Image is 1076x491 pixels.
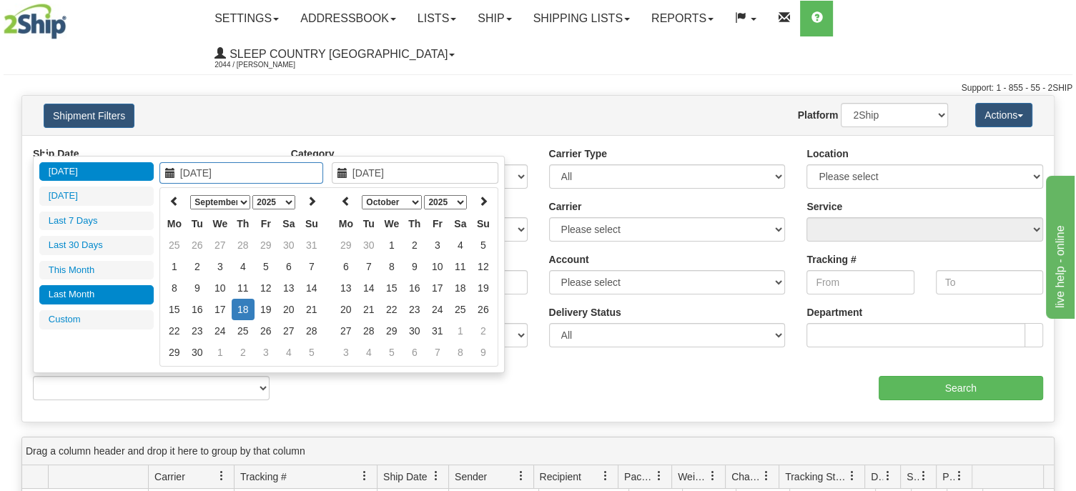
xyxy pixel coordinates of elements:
[39,285,154,304] li: Last Month
[300,320,323,342] td: 28
[403,299,426,320] td: 23
[232,277,255,299] td: 11
[678,470,708,484] span: Weight
[549,199,582,214] label: Carrier
[380,277,403,299] td: 15
[731,470,761,484] span: Charge
[335,234,357,256] td: 29
[403,234,426,256] td: 2
[232,234,255,256] td: 28
[209,464,234,488] a: Carrier filter column settings
[942,470,954,484] span: Pickup Status
[472,256,495,277] td: 12
[11,9,132,26] div: live help - online
[455,470,487,484] span: Sender
[290,1,407,36] a: Addressbook
[186,256,209,277] td: 2
[380,213,403,234] th: We
[806,305,862,319] label: Department
[383,470,427,484] span: Ship Date
[186,213,209,234] th: Tu
[255,277,277,299] td: 12
[426,320,449,342] td: 31
[204,36,465,72] a: Sleep Country [GEOGRAPHIC_DATA] 2044 / [PERSON_NAME]
[426,342,449,363] td: 7
[300,342,323,363] td: 5
[209,342,232,363] td: 1
[754,464,779,488] a: Charge filter column settings
[4,4,66,39] img: logo2044.jpg
[1043,172,1075,318] iframe: chat widget
[300,256,323,277] td: 7
[975,103,1032,127] button: Actions
[39,187,154,206] li: [DATE]
[39,236,154,255] li: Last 30 Days
[403,320,426,342] td: 30
[163,342,186,363] td: 29
[186,234,209,256] td: 26
[472,342,495,363] td: 9
[204,1,290,36] a: Settings
[947,464,972,488] a: Pickup Status filter column settings
[186,277,209,299] td: 9
[209,256,232,277] td: 3
[449,213,472,234] th: Sa
[472,277,495,299] td: 19
[255,234,277,256] td: 29
[449,256,472,277] td: 11
[214,58,322,72] span: 2044 / [PERSON_NAME]
[277,277,300,299] td: 13
[163,299,186,320] td: 15
[39,212,154,231] li: Last 7 Days
[255,342,277,363] td: 3
[277,320,300,342] td: 27
[467,1,522,36] a: Ship
[879,376,1044,400] input: Search
[624,470,654,484] span: Packages
[277,256,300,277] td: 6
[449,234,472,256] td: 4
[163,234,186,256] td: 25
[426,234,449,256] td: 3
[335,277,357,299] td: 13
[33,147,79,161] label: Ship Date
[335,342,357,363] td: 3
[163,320,186,342] td: 22
[472,320,495,342] td: 2
[424,464,448,488] a: Ship Date filter column settings
[4,82,1072,94] div: Support: 1 - 855 - 55 - 2SHIP
[277,213,300,234] th: Sa
[300,234,323,256] td: 31
[163,213,186,234] th: Mo
[209,234,232,256] td: 27
[357,342,380,363] td: 4
[509,464,533,488] a: Sender filter column settings
[549,252,589,267] label: Account
[472,299,495,320] td: 26
[357,213,380,234] th: Tu
[209,299,232,320] td: 17
[936,270,1043,294] input: To
[426,256,449,277] td: 10
[449,299,472,320] td: 25
[357,299,380,320] td: 21
[806,147,848,161] label: Location
[232,256,255,277] td: 4
[352,464,377,488] a: Tracking # filter column settings
[523,1,641,36] a: Shipping lists
[209,277,232,299] td: 10
[232,213,255,234] th: Th
[335,320,357,342] td: 27
[357,277,380,299] td: 14
[357,320,380,342] td: 28
[449,320,472,342] td: 1
[22,437,1054,465] div: grid grouping header
[300,299,323,320] td: 21
[335,213,357,234] th: Mo
[232,299,255,320] td: 18
[798,108,839,122] label: Platform
[403,277,426,299] td: 16
[472,213,495,234] th: Su
[472,234,495,256] td: 5
[186,320,209,342] td: 23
